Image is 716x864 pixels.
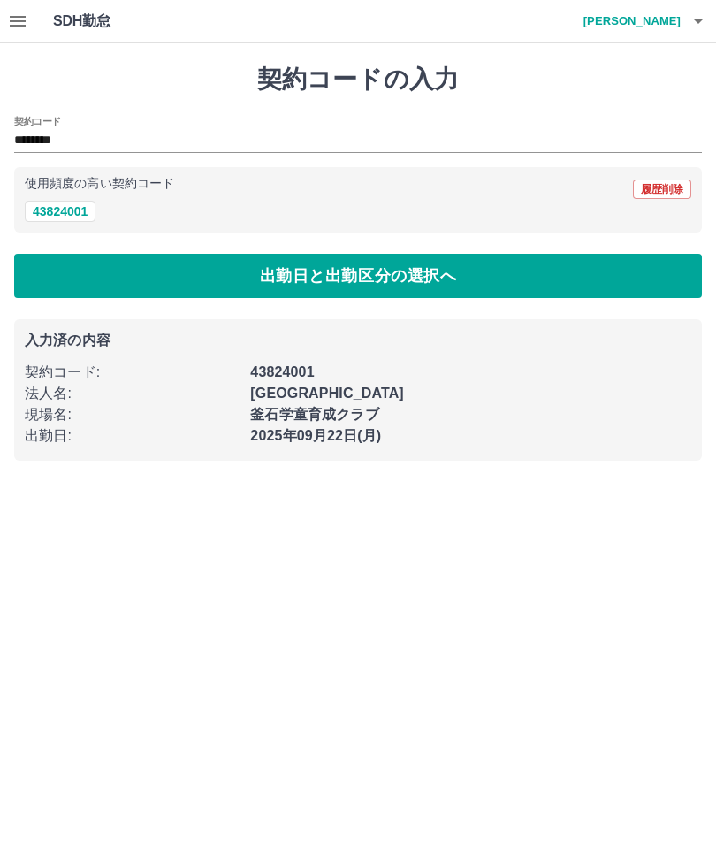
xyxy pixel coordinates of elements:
[250,364,314,379] b: 43824001
[25,178,174,190] p: 使用頻度の高い契約コード
[25,425,240,447] p: 出勤日 :
[633,180,691,199] button: 履歴削除
[25,362,240,383] p: 契約コード :
[25,201,95,222] button: 43824001
[25,383,240,404] p: 法人名 :
[25,404,240,425] p: 現場名 :
[250,407,378,422] b: 釜石学童育成クラブ
[250,428,381,443] b: 2025年09月22日(月)
[250,386,404,401] b: [GEOGRAPHIC_DATA]
[14,254,702,298] button: 出勤日と出勤区分の選択へ
[14,114,61,128] h2: 契約コード
[14,65,702,95] h1: 契約コードの入力
[25,333,691,348] p: 入力済の内容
